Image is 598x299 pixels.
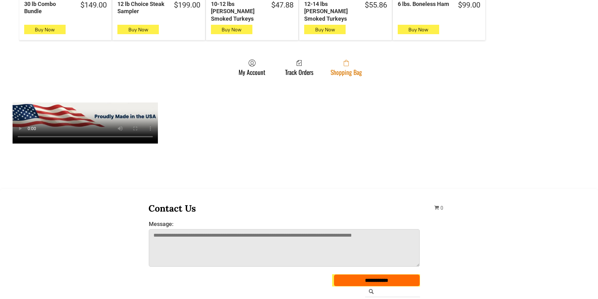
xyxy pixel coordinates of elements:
[24,25,66,34] button: Buy Now
[148,202,420,214] h3: Contact Us
[398,25,439,34] button: Buy Now
[282,59,316,76] a: Track Orders
[408,27,428,33] span: Buy Now
[112,0,205,15] a: $199.0012 lb Choice Steak Sampler
[211,25,252,34] button: Buy Now
[35,27,55,33] span: Buy Now
[206,0,299,22] a: $47.8810-12 lbs [PERSON_NAME] Smoked Turkeys
[222,27,241,33] span: Buy Now
[304,0,356,22] div: 12-14 lbs [PERSON_NAME] Smoked Turkeys
[211,0,263,22] div: 10-12 lbs [PERSON_NAME] Smoked Turkeys
[440,205,443,211] span: 0
[327,59,365,76] a: Shopping Bag
[117,0,165,15] div: 12 lb Choice Steak Sampler
[24,0,72,15] div: 30 lb Combo Bundle
[458,0,480,10] div: $99.00
[235,59,268,76] a: My Account
[80,0,107,10] div: $149.00
[174,0,200,10] div: $199.00
[393,0,485,10] a: $99.006 lbs. Boneless Ham
[365,0,387,10] div: $55.86
[299,0,392,22] a: $55.8612-14 lbs [PERSON_NAME] Smoked Turkeys
[19,0,112,15] a: $149.0030 lb Combo Bundle
[271,0,294,10] div: $47.88
[117,25,159,34] button: Buy Now
[304,25,346,34] button: Buy Now
[149,221,420,227] label: Message:
[315,27,335,33] span: Buy Now
[398,0,450,8] div: 6 lbs. Boneless Ham
[128,27,148,33] span: Buy Now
